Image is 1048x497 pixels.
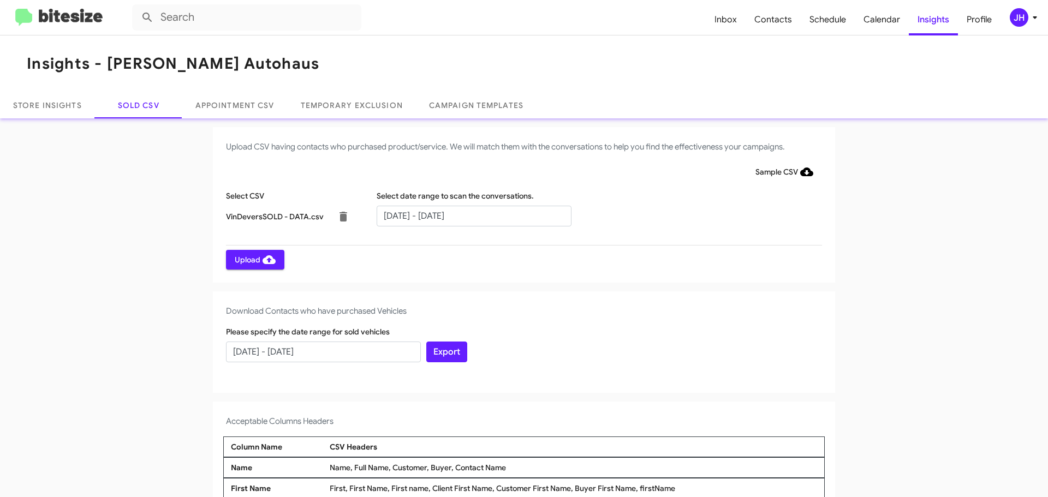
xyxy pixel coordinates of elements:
div: CSV Headers [327,441,820,452]
h1: Insights - [PERSON_NAME] Autohaus [27,55,319,73]
a: Campaign Templates [416,92,537,118]
div: First Name [228,483,327,494]
div: Name [228,462,327,473]
button: Export [426,342,467,362]
a: Contacts [746,4,801,35]
div: JH [1010,8,1028,27]
a: Appointment CSV [182,92,288,118]
a: Inbox [706,4,746,35]
span: Upload [235,250,276,270]
label: Select CSV [226,190,264,201]
input: Search [132,4,361,31]
h4: Upload CSV having contacts who purchased product/service. We will match them with the conversatio... [226,140,822,153]
div: Name, Full Name, Customer, Buyer, Contact Name [327,462,820,473]
h4: Acceptable Columns Headers [226,415,822,428]
p: VinDeversSOLD - DATA.csv [226,211,324,222]
label: Please specify the date range for sold vehicles [226,326,390,337]
div: First, First Name, First name, Client First Name, Customer First Name, Buyer First Name, firstName [327,483,820,494]
a: Sold CSV [95,92,182,118]
button: JH [1001,8,1036,27]
a: Schedule [801,4,855,35]
a: Temporary Exclusion [288,92,416,118]
label: Select date range to scan the conversations. [377,190,534,201]
span: Sample CSV [755,162,813,182]
h4: Download Contacts who have purchased Vehicles [226,304,822,318]
a: Calendar [855,4,909,35]
div: Column Name [228,441,327,452]
button: Upload [226,250,284,270]
button: Sample CSV [747,162,822,182]
input: Start Date - End Date [377,206,571,226]
input: Start Date - End Date [226,342,421,362]
a: Profile [958,4,1001,35]
a: Insights [909,4,958,35]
